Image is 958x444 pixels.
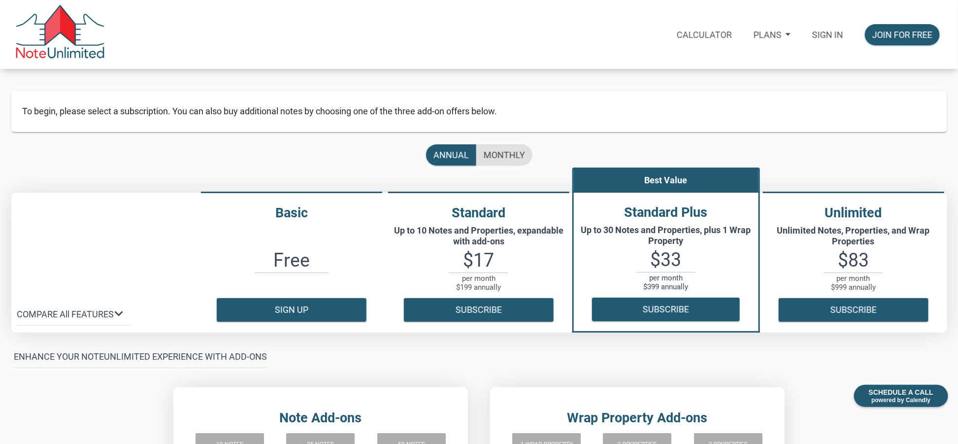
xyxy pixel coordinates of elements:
h4: Note Add-ons [184,408,457,428]
div: Join for free [872,28,932,41]
button: Subscribe [592,298,740,321]
h4: Wrap Property Add-ons [501,408,774,428]
h3: $33 [574,251,759,270]
p: ENHANCE YOUR NOTEUNLIMITED EXPERIENCE WITH ADD-ONS [14,348,267,366]
button: Subscribe [779,298,928,322]
a: Join for free [854,17,951,53]
p: Best Value [574,169,759,191]
p: Plans [754,30,782,40]
h4: Basic [198,203,385,223]
p: Calculator [677,30,732,40]
button: Sign up [217,298,366,322]
p: per month $399 annually [636,272,696,291]
button: Plans [743,17,801,52]
p: To begin, please select a subscription. You can also buy additional notes by choosing one of the ... [22,102,936,120]
span: powered by Calendly [869,397,933,404]
img: NoteUnlimited [15,5,105,64]
p: per month $199 annually [449,273,508,292]
button: annual [426,144,476,166]
button: Subscribe [404,298,554,322]
h4: Unlimited [760,203,947,223]
a: Calculator [666,17,743,53]
p: Up to 10 Notes and Properties, expandable with add-ons [390,225,567,246]
p: Sign in [812,30,843,40]
h3: $17 [385,251,572,270]
a: Plans [743,17,801,53]
i: keyboard_arrow_down [110,305,127,322]
a: Sign in [801,17,854,53]
div: SCHEDULE A CALL [854,385,948,407]
h4: Standard Plus [574,203,759,223]
p: COMPARE All FEATURES [17,306,114,323]
div: monthly [484,148,525,162]
button: monthly [476,144,532,166]
p: Up to 30 Notes and Properties, plus 1 Wrap Property [579,225,754,246]
h3: $83 [760,251,947,270]
p: per month $999 annually [824,273,883,292]
button: Join for free [865,24,940,45]
h4: Standard [385,203,572,223]
div: annual [433,148,469,162]
p: Unlimited Notes, Properties, and Wrap Properties [765,225,942,246]
h3: Free [198,251,385,270]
